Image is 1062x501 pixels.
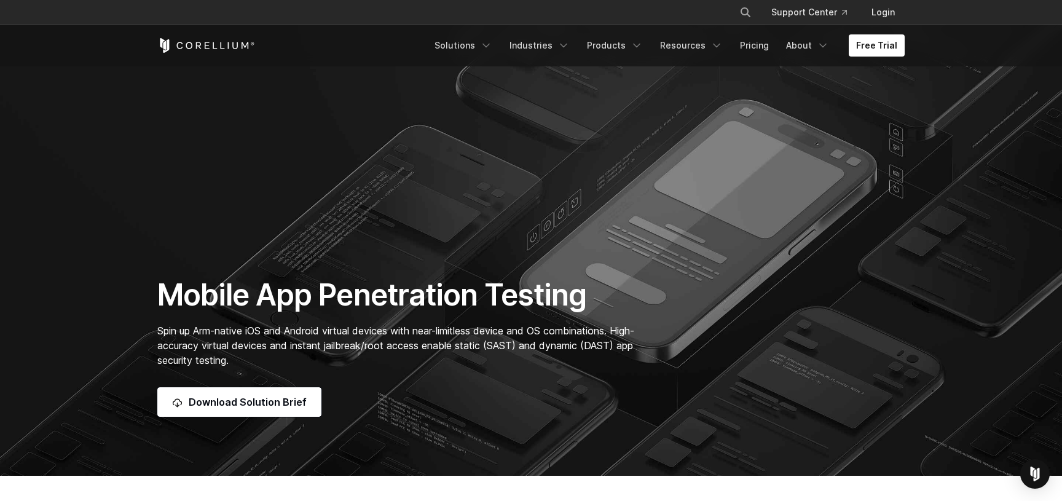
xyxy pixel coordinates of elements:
h1: Mobile App Penetration Testing [157,277,647,314]
a: Login [862,1,905,23]
a: Resources [653,34,730,57]
span: Download Solution Brief [189,395,307,409]
a: Products [580,34,650,57]
a: Industries [502,34,577,57]
div: Open Intercom Messenger [1020,459,1050,489]
a: Support Center [761,1,857,23]
div: Navigation Menu [427,34,905,57]
a: Download Solution Brief [157,387,321,417]
a: Free Trial [849,34,905,57]
div: Navigation Menu [725,1,905,23]
button: Search [734,1,757,23]
a: Corellium Home [157,38,255,53]
a: Pricing [733,34,776,57]
a: About [779,34,836,57]
a: Solutions [427,34,500,57]
span: Spin up Arm-native iOS and Android virtual devices with near-limitless device and OS combinations... [157,325,634,366]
